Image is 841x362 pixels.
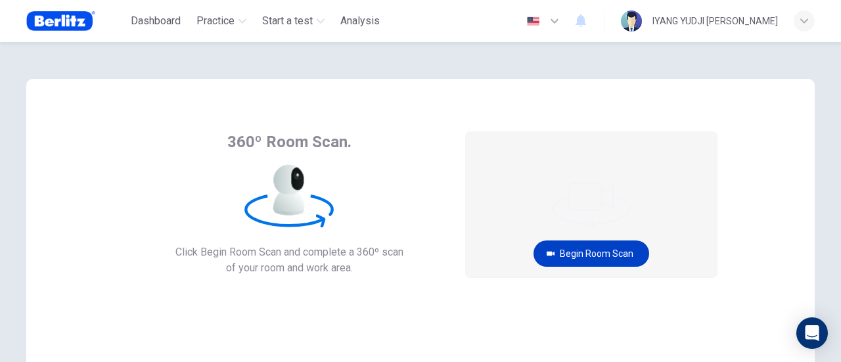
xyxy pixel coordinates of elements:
img: Berlitz Brasil logo [26,8,95,34]
span: Analysis [340,13,380,29]
span: Practice [196,13,235,29]
button: Start a test [257,9,330,33]
div: Open Intercom Messenger [796,317,828,349]
button: Practice [191,9,252,33]
span: Dashboard [131,13,181,29]
button: Analysis [335,9,385,33]
a: Berlitz Brasil logo [26,8,125,34]
div: You need a license to access this content [335,9,385,33]
span: Start a test [262,13,313,29]
span: Click Begin Room Scan and complete a 360º scan [175,244,403,260]
img: en [525,16,541,26]
img: Profile picture [621,11,642,32]
span: of your room and work area. [175,260,403,276]
div: IYANG YUDJI [PERSON_NAME] [652,13,778,29]
button: Dashboard [125,9,186,33]
button: Begin Room Scan [534,240,649,267]
span: 360º Room Scan. [227,131,352,152]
